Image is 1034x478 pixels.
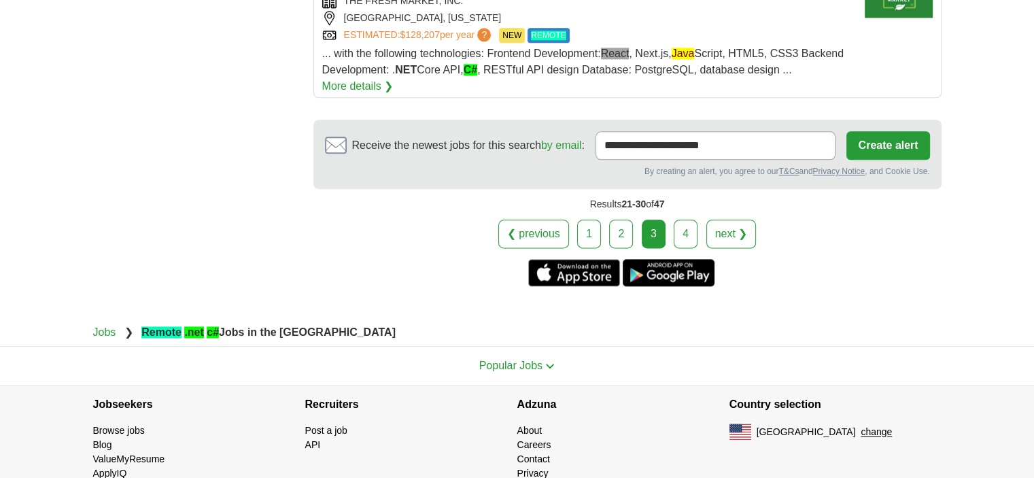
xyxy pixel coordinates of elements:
[313,189,942,220] div: Results of
[477,28,491,41] span: ?
[531,31,566,40] ah_el_jm_1710857245543: REMOTE
[499,28,525,43] span: NEW
[812,167,865,176] a: Privacy Notice
[93,454,165,464] a: ValueMyResume
[395,64,417,75] strong: NET
[352,137,585,154] span: Receive the newest jobs for this search :
[528,259,620,286] a: Get the iPhone app
[623,259,714,286] a: Get the Android app
[601,48,630,59] ah_el_jm_1710850685912: React
[729,386,942,424] h4: Country selection
[861,425,892,439] button: change
[609,220,633,248] a: 2
[517,425,542,436] a: About
[464,64,477,75] ah_el_jm_1710850284576: C#
[322,11,854,25] div: [GEOGRAPHIC_DATA], [US_STATE]
[846,131,929,160] button: Create alert
[305,425,347,436] a: Post a job
[706,220,757,248] a: next ❯
[325,165,930,177] div: By creating an alert, you agree to our and , and Cookie Use.
[757,425,856,439] span: [GEOGRAPHIC_DATA]
[517,454,550,464] a: Contact
[207,326,219,338] ah_el_jm_1710850284576: c#
[322,48,844,75] span: ... with the following technologies: Frontend Development: , Next.js, Script, HTML5, CSS3 Backend...
[93,439,112,450] a: Blog
[400,29,439,40] span: $128,207
[322,78,394,95] a: More details ❯
[93,326,116,338] a: Jobs
[141,326,396,338] strong: Jobs in the [GEOGRAPHIC_DATA]
[778,167,799,176] a: T&Cs
[479,360,542,371] span: Popular Jobs
[642,220,666,248] div: 3
[729,424,751,440] img: US flag
[93,425,145,436] a: Browse jobs
[654,199,665,209] span: 47
[344,28,494,43] a: ESTIMATED:$128,207per year?
[674,220,697,248] a: 4
[672,48,695,59] ah_el_jm_1710850098536: Java
[541,139,582,151] a: by email
[621,199,646,209] span: 21-30
[517,439,551,450] a: Careers
[498,220,569,248] a: ❮ previous
[577,220,601,248] a: 1
[141,326,182,338] ah_el_jm_1710857245543: Remote
[184,326,203,338] ah_el_jm_1710850260672: .net
[545,363,555,369] img: toggle icon
[124,326,133,338] span: ❯
[305,439,321,450] a: API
